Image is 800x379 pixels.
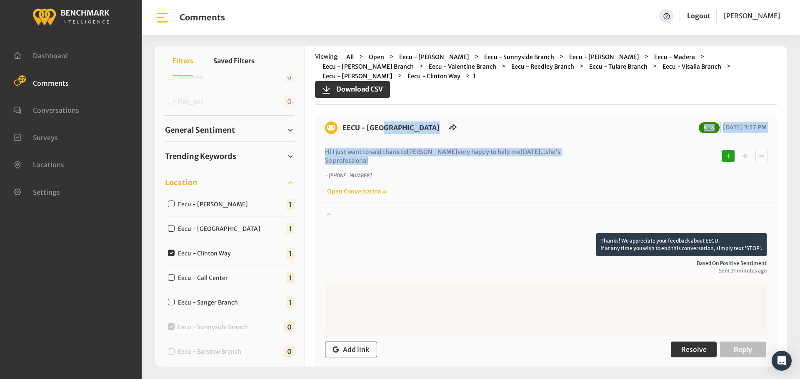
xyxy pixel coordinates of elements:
[284,96,295,107] span: 0
[33,161,64,169] span: Locations
[587,62,650,72] button: Eecu - Tulare Branch
[33,52,68,60] span: Dashboard
[325,267,767,275] span: Sent 31 minutes ago
[286,223,295,234] span: 1
[337,121,445,134] h6: EECU - Clinton Way
[596,233,767,256] p: Thanks! We appreciate your feedback about EECU. If at any time you wish to end this conversation,...
[520,148,540,156] span: [DATE]
[660,62,724,72] button: Eecu - Visalia Branch
[344,52,356,62] button: All
[33,188,60,196] span: Settings
[567,52,642,62] button: Eecu - [PERSON_NAME]
[699,122,720,133] span: New
[473,72,476,79] strong: 1
[325,342,377,357] button: Add link
[168,299,175,305] input: Eecu - Sanger Branch
[13,105,79,114] a: Conversations
[175,323,255,332] label: Eecu - Sunnyside Branch
[772,351,792,371] div: Open Intercom Messenger
[325,148,656,165] p: Hi I just want to said thank to very happy to help me ...she's So professional
[13,133,58,141] a: Surveys
[175,249,237,258] label: Eecu - Clinton Way
[155,10,170,25] img: bar
[426,62,499,72] button: Eecu - Valentine Branch
[175,274,235,282] label: Eecu - Call Center
[13,78,69,87] a: Comments 27
[13,160,64,168] a: Locations
[509,62,577,72] button: Eecu - Reedley Branch
[405,72,463,81] button: Eecu - Clinton Way
[325,188,387,195] a: Open Conversation
[168,201,175,207] input: Eecu - [PERSON_NAME]
[165,124,295,136] a: General Sentiment
[172,46,193,76] button: Filters
[325,260,767,267] span: Based on positive sentiment
[175,97,210,106] label: Opt_out
[687,9,710,23] a: Logout
[165,150,295,163] a: Trending Keywords
[315,52,339,62] span: Viewing:
[33,133,58,141] span: Surveys
[168,274,175,281] input: Eecu - Call Center
[284,346,295,357] span: 0
[724,12,780,20] span: [PERSON_NAME]
[286,272,295,283] span: 1
[482,52,557,62] button: Eecu - Sunnyside Branch
[720,148,770,164] div: Basic example
[721,124,767,131] span: [DATE] 3:57 PM
[168,250,175,256] input: Eecu - Clinton Way
[366,52,387,62] button: Open
[33,106,79,114] span: Conversations
[13,187,60,196] a: Settings
[320,72,395,81] button: Eecu - [PERSON_NAME]
[165,151,236,162] span: Trending Keywords
[175,225,267,233] label: Eecu - [GEOGRAPHIC_DATA]
[286,297,295,308] span: 1
[165,176,295,189] a: Location
[671,342,717,357] button: Resolve
[681,345,707,354] span: Resolve
[331,84,383,94] span: Download CSV
[320,62,416,72] button: Eecu - [PERSON_NAME] Branch
[687,12,710,20] a: Logout
[284,322,295,332] span: 0
[165,177,197,188] span: Location
[175,73,210,82] label: Resolved
[724,9,780,23] a: [PERSON_NAME]
[325,172,372,178] i: ~ [PHONE_NUMBER]
[652,52,697,62] button: Eecu - Madera
[213,46,255,76] button: Saved Filters
[325,121,337,134] img: benchmark
[175,200,255,209] label: Eecu - [PERSON_NAME]
[32,6,110,27] img: benchmark
[168,225,175,232] input: Eecu - [GEOGRAPHIC_DATA]
[284,72,295,82] span: 0
[397,52,472,62] button: Eecu - [PERSON_NAME]
[165,124,235,136] span: General Sentiment
[180,12,225,22] h1: Comments
[342,124,440,132] a: EECU - [GEOGRAPHIC_DATA]
[286,248,295,259] span: 1
[286,199,295,210] span: 1
[175,298,245,307] label: Eecu - Sanger Branch
[13,51,68,59] a: Dashboard
[407,148,457,156] span: [PERSON_NAME]
[33,79,69,87] span: Comments
[315,81,390,98] button: Download CSV
[175,347,248,356] label: Eecu - Barstow Branch
[18,75,26,83] span: 27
